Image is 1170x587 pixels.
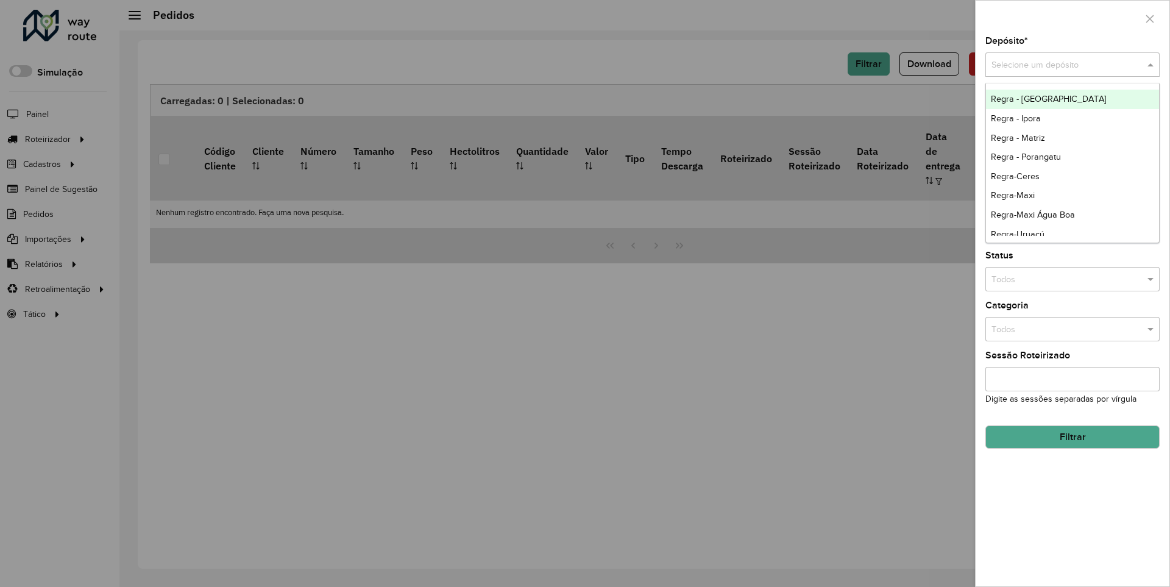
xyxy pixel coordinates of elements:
[985,298,1029,313] label: Categoria
[985,348,1070,363] label: Sessão Roteirizado
[991,94,1107,104] span: Regra - [GEOGRAPHIC_DATA]
[991,152,1061,162] span: Regra - Porangatu
[991,229,1044,239] span: Regra-Uruaçú
[991,133,1045,143] span: Regra - Matriz
[991,190,1035,200] span: Regra-Maxi
[991,171,1040,181] span: Regra-Ceres
[991,210,1075,219] span: Regra-Maxi Água Boa
[985,34,1028,48] label: Depósito
[985,248,1013,263] label: Status
[985,394,1136,404] small: Digite as sessões separadas por vírgula
[991,113,1041,123] span: Regra - Ipora
[985,83,1160,243] ng-dropdown-panel: Options list
[985,425,1160,449] button: Filtrar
